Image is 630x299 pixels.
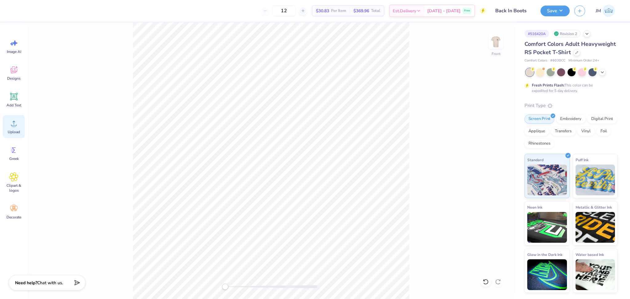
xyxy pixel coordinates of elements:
[524,127,549,136] div: Applique
[331,8,346,14] span: Per Item
[490,36,502,48] img: Front
[576,212,615,243] img: Metallic & Glitter Ink
[4,183,24,193] span: Clipart & logos
[556,114,585,124] div: Embroidery
[37,280,63,286] span: Chat with us.
[371,8,380,14] span: Total
[577,127,595,136] div: Vinyl
[550,58,565,63] span: # 6030CC
[464,9,470,13] span: Free
[596,7,601,14] span: JM
[524,102,618,109] div: Print Type
[524,139,554,148] div: Rhinestones
[527,251,562,258] span: Glow in the Dark Ink
[524,58,547,63] span: Comfort Colors
[576,204,612,210] span: Metallic & Glitter Ink
[6,103,21,108] span: Add Text
[587,114,617,124] div: Digital Print
[7,76,21,81] span: Designs
[568,58,599,63] span: Minimum Order: 24 +
[353,8,369,14] span: $369.96
[15,280,37,286] strong: Need help?
[527,157,544,163] span: Standard
[540,6,570,16] button: Save
[527,165,567,195] img: Standard
[427,8,461,14] span: [DATE] - [DATE]
[524,30,549,38] div: # 516420A
[527,212,567,243] img: Neon Ink
[527,259,567,290] img: Glow in the Dark Ink
[393,8,416,14] span: Est. Delivery
[603,5,615,17] img: John Michael Binayas
[596,127,611,136] div: Foil
[524,40,616,56] span: Comfort Colors Adult Heavyweight RS Pocket T-Shirt
[576,259,615,290] img: Water based Ink
[576,165,615,195] img: Puff Ink
[532,83,564,88] strong: Fresh Prints Flash:
[9,156,19,161] span: Greek
[576,251,604,258] span: Water based Ink
[532,82,608,94] div: This color can be expedited for 5 day delivery.
[8,130,20,134] span: Upload
[316,8,329,14] span: $30.83
[524,114,554,124] div: Screen Print
[576,157,588,163] span: Puff Ink
[552,30,580,38] div: Revision 2
[593,5,618,17] a: JM
[7,49,21,54] span: Image AI
[527,204,542,210] span: Neon Ink
[272,5,296,16] input: – –
[551,127,576,136] div: Transfers
[492,51,500,57] div: Front
[491,5,536,17] input: Untitled Design
[222,284,228,290] div: Accessibility label
[6,215,21,220] span: Decorate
